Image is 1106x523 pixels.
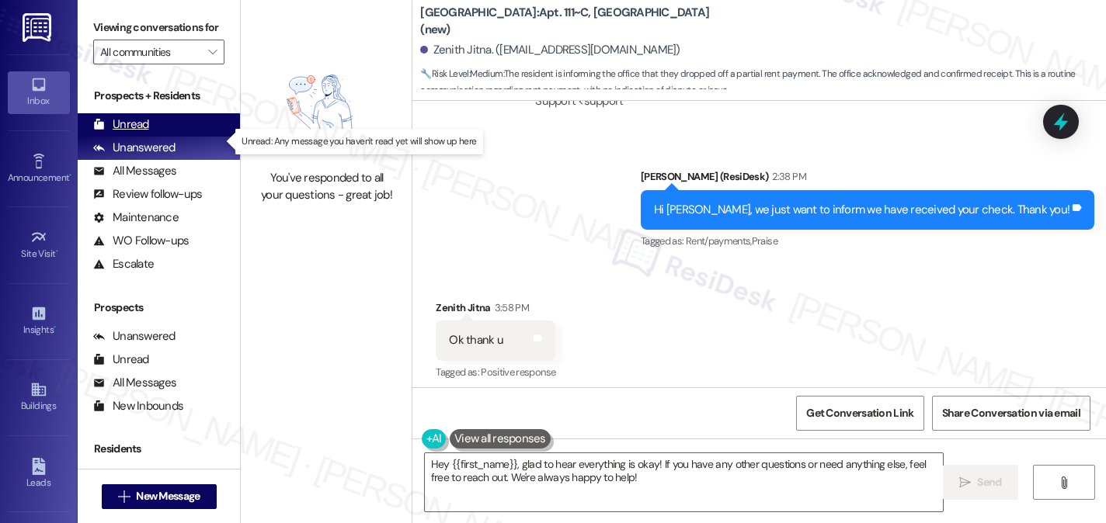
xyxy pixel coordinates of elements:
[93,256,154,272] div: Escalate
[436,361,555,383] div: Tagged as:
[449,332,503,348] div: Ok thank u
[93,398,183,414] div: New Inbounds
[93,116,149,133] div: Unread
[93,352,149,368] div: Unread
[942,405,1080,421] span: Share Conversation via email
[93,163,176,179] div: All Messages
[768,168,805,185] div: 2:38 PM
[420,68,503,80] strong: 🔧 Risk Level: Medium
[93,140,176,156] div: Unanswered
[54,322,56,333] span: •
[118,490,130,503] i: 
[932,396,1090,431] button: Share Conversation via email
[654,202,1069,218] div: Hi [PERSON_NAME], we just want to inform we have received your check. Thank you!
[436,300,555,321] div: Zenith Jitna
[258,58,395,163] img: empty-state
[93,233,189,249] div: WO Follow-ups
[1058,476,1069,489] i: 
[78,88,240,104] div: Prospects + Residents
[78,441,240,457] div: Residents
[943,465,1018,500] button: Send
[977,474,1001,490] span: Send
[686,234,752,248] span: Rent/payments ,
[242,135,476,148] p: Unread: Any message you haven't read yet will show up here
[641,230,1094,252] div: Tagged as:
[93,16,224,40] label: Viewing conversations for
[481,365,555,379] span: Positive response
[796,396,923,431] button: Get Conversation Link
[8,71,70,113] a: Inbox
[959,476,971,489] i: 
[23,13,54,42] img: ResiDesk Logo
[8,300,70,342] a: Insights •
[100,40,200,64] input: All communities
[752,234,777,248] span: Praise
[420,5,731,38] b: [GEOGRAPHIC_DATA]: Apt. 111~C, [GEOGRAPHIC_DATA] (new)
[258,170,395,203] div: You've responded to all your questions - great job!
[69,170,71,181] span: •
[641,168,1094,190] div: [PERSON_NAME] (ResiDesk)
[491,300,529,316] div: 3:58 PM
[56,246,58,257] span: •
[425,453,943,511] textarea: Hey {{first_name}}, glad to hear everything is okay! If you have any other questions or need anyt...
[93,328,176,345] div: Unanswered
[136,488,200,504] span: New Message
[102,484,217,509] button: New Message
[806,405,913,421] span: Get Conversation Link
[93,375,176,391] div: All Messages
[8,453,70,495] a: Leads
[93,186,202,203] div: Review follow-ups
[420,66,1106,99] span: : The resident is informing the office that they dropped off a partial rent payment. The office a...
[8,224,70,266] a: Site Visit •
[8,376,70,418] a: Buildings
[78,300,240,316] div: Prospects
[93,210,179,226] div: Maintenance
[208,46,217,58] i: 
[420,42,680,58] div: Zenith Jitna. ([EMAIL_ADDRESS][DOMAIN_NAME])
